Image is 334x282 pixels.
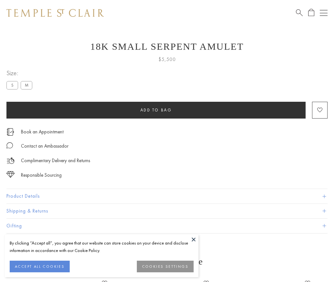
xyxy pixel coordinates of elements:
[137,261,194,272] button: COOKIES SETTINGS
[21,142,68,150] div: Contact an Ambassador
[21,157,90,165] p: Complimentary Delivery and Returns
[21,81,32,89] label: M
[6,171,15,178] img: icon_sourcing.svg
[6,102,306,119] button: Add to bag
[10,261,70,272] button: ACCEPT ALL COOKIES
[21,128,64,135] a: Book an Appointment
[6,128,14,136] img: icon_appointment.svg
[21,171,62,179] div: Responsible Sourcing
[6,157,15,165] img: icon_delivery.svg
[320,9,328,17] button: Open navigation
[6,9,104,17] img: Temple St. Clair
[10,239,194,254] div: By clicking “Accept all”, you agree that our website can store cookies on your device and disclos...
[296,9,303,17] a: Search
[6,68,35,78] span: Size:
[6,189,328,204] button: Product Details
[6,41,328,52] h1: 18K Small Serpent Amulet
[140,107,172,113] span: Add to bag
[6,204,328,218] button: Shipping & Returns
[6,81,18,89] label: S
[6,219,328,233] button: Gifting
[158,55,176,64] span: $5,500
[6,142,13,149] img: MessageIcon-01_2.svg
[308,9,314,17] a: Open Shopping Bag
